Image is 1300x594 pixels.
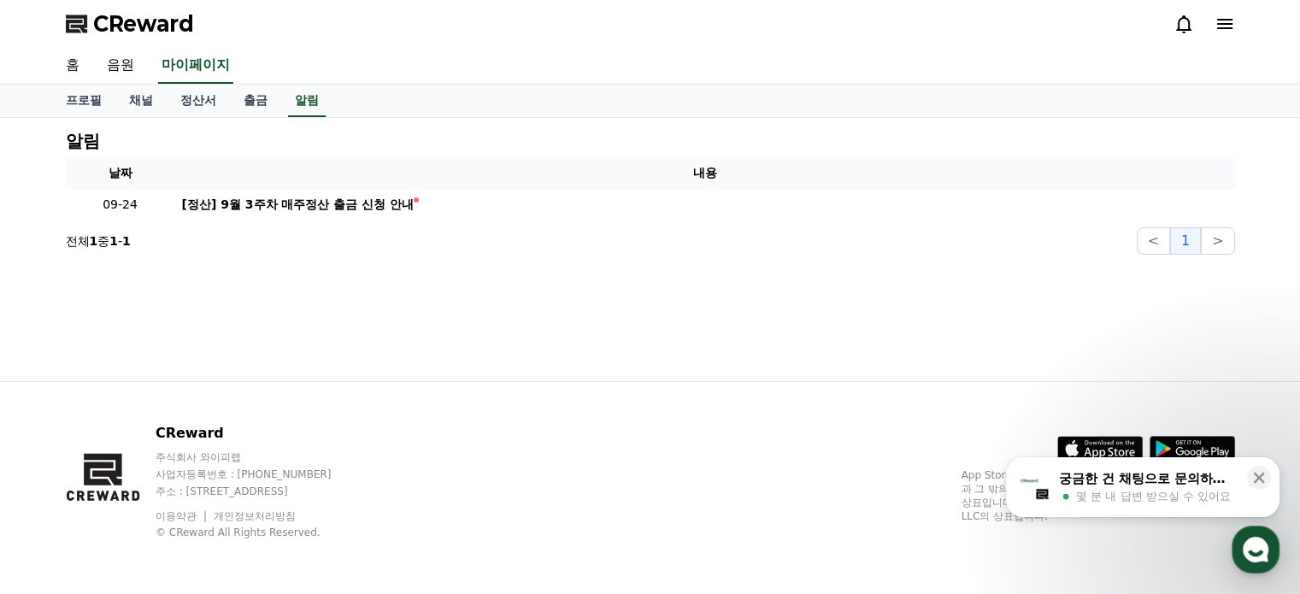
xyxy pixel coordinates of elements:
h4: 알림 [66,132,100,150]
p: 09-24 [73,196,168,214]
a: 대화 [113,452,221,495]
a: 홈 [5,452,113,495]
a: [정산] 9월 3주차 매주정산 출금 신청 안내 [182,196,1228,214]
p: 사업자등록번호 : [PHONE_NUMBER] [156,468,364,481]
th: 날짜 [66,157,175,189]
a: 설정 [221,452,328,495]
p: 주식회사 와이피랩 [156,450,364,464]
a: 음원 [93,48,148,84]
a: 개인정보처리방침 [214,510,296,522]
p: © CReward All Rights Reserved. [156,526,364,539]
a: 정산서 [167,85,230,117]
span: CReward [93,10,194,38]
a: 마이페이지 [158,48,233,84]
a: 이용약관 [156,510,209,522]
a: 채널 [115,85,167,117]
a: CReward [66,10,194,38]
button: < [1137,227,1170,255]
span: 대화 [156,479,177,492]
p: CReward [156,423,364,444]
span: 홈 [54,478,64,491]
a: 출금 [230,85,281,117]
a: 프로필 [52,85,115,117]
button: > [1201,227,1234,255]
p: 주소 : [STREET_ADDRESS] [156,485,364,498]
span: 설정 [264,478,285,491]
strong: 1 [122,234,131,248]
div: [정산] 9월 3주차 매주정산 출금 신청 안내 [182,196,415,214]
p: 전체 중 - [66,232,131,250]
strong: 1 [90,234,98,248]
button: 1 [1170,227,1201,255]
th: 내용 [175,157,1235,189]
p: App Store, iCloud, iCloud Drive 및 iTunes Store는 미국과 그 밖의 나라 및 지역에서 등록된 Apple Inc.의 서비스 상표입니다. Goo... [962,468,1235,523]
a: 홈 [52,48,93,84]
strong: 1 [109,234,118,248]
a: 알림 [288,85,326,117]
